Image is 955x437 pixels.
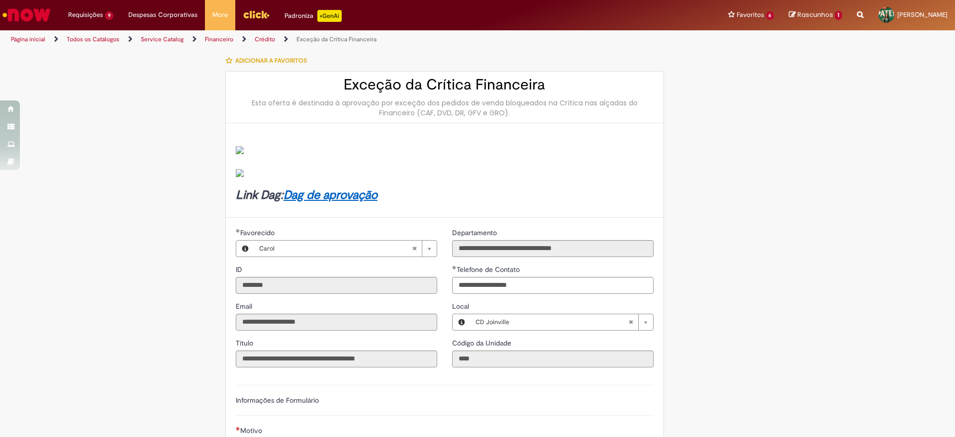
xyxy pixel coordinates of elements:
span: Motivo [240,426,264,435]
a: CarolLimpar campo Favorecido [254,241,437,257]
a: Financeiro [205,35,233,43]
ul: Trilhas de página [7,30,629,49]
a: Exceção da Crítica Financeira [296,35,377,43]
input: Título [236,350,437,367]
span: Carol [259,241,412,257]
input: ID [236,277,437,294]
label: Somente leitura - Departamento [452,228,499,238]
a: Service Catalog [141,35,184,43]
span: Rascunhos [797,10,833,19]
img: ServiceNow [1,5,52,25]
button: Local, Visualizar este registro CD Joinville [453,314,471,330]
button: Adicionar a Favoritos [225,50,312,71]
label: Somente leitura - ID [236,264,244,274]
div: Esta oferta é destinada à aprovação por exceção dos pedidos de venda bloqueados na Crítica nas al... [236,98,654,118]
input: Departamento [452,240,654,257]
p: +GenAi [317,10,342,22]
span: [PERSON_NAME] [897,10,948,19]
span: Somente leitura - Título [236,339,255,348]
span: Telefone de Contato [457,265,522,274]
img: click_logo_yellow_360x200.png [243,7,270,22]
label: Somente leitura - Código da Unidade [452,338,513,348]
span: Adicionar a Favoritos [235,57,307,65]
abbr: Limpar campo Favorecido [407,241,422,257]
span: Somente leitura - Código da Unidade [452,339,513,348]
a: Dag de aprovação [284,187,378,203]
span: Local [452,302,471,311]
a: CD JoinvilleLimpar campo Local [471,314,653,330]
a: Todos os Catálogos [67,35,119,43]
span: CD Joinville [476,314,628,330]
img: sys_attachment.do [236,169,244,177]
span: Obrigatório Preenchido [236,229,240,233]
input: Código da Unidade [452,350,654,367]
span: Somente leitura - Departamento [452,228,499,237]
span: Somente leitura - Email [236,302,254,311]
div: Padroniza [285,10,342,22]
a: Rascunhos [789,10,842,20]
span: Requisições [68,10,103,20]
span: 1 [835,11,842,20]
label: Somente leitura - Título [236,338,255,348]
span: 9 [105,11,113,20]
span: Obrigatório Preenchido [452,265,457,269]
label: Informações de Formulário [236,396,319,405]
img: sys_attachment.do [236,146,244,154]
abbr: Limpar campo Local [623,314,638,330]
span: More [212,10,228,20]
span: Despesas Corporativas [128,10,197,20]
span: Necessários [236,427,240,431]
input: Email [236,314,437,331]
a: Crédito [255,35,275,43]
span: Necessários - Favorecido [240,228,277,237]
label: Somente leitura - Email [236,301,254,311]
span: 6 [766,11,774,20]
strong: Link Dag: [236,187,378,203]
input: Telefone de Contato [452,277,654,294]
button: Favorecido, Visualizar este registro Carol [236,241,254,257]
a: Página inicial [11,35,45,43]
span: Favoritos [737,10,764,20]
h2: Exceção da Crítica Financeira [236,77,654,93]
